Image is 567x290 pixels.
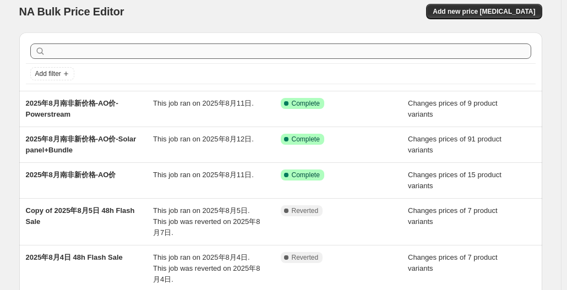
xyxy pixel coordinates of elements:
[153,99,254,107] span: This job ran on 2025年8月11日.
[408,206,498,226] span: Changes prices of 7 product variants
[426,4,542,19] button: Add new price [MEDICAL_DATA]
[408,171,501,190] span: Changes prices of 15 product variants
[408,99,498,118] span: Changes prices of 9 product variants
[26,135,137,154] span: 2025年8月南非新价格-AO价-Solar panel+Bundle
[26,253,123,261] span: 2025年8月4日 48h Flash Sale
[292,206,319,215] span: Reverted
[26,206,135,226] span: Copy of 2025年8月5日 48h Flash Sale
[153,253,260,283] span: This job ran on 2025年8月4日. This job was reverted on 2025年8月4日.
[292,171,320,179] span: Complete
[292,253,319,262] span: Reverted
[19,6,124,18] span: NA Bulk Price Editor
[292,99,320,108] span: Complete
[30,67,74,80] button: Add filter
[26,99,118,118] span: 2025年8月南非新价格-AO价-Powerstream
[153,206,260,237] span: This job ran on 2025年8月5日. This job was reverted on 2025年8月7日.
[408,253,498,272] span: Changes prices of 7 product variants
[153,135,254,143] span: This job ran on 2025年8月12日.
[26,171,116,179] span: 2025年8月南非新价格-AO价
[35,69,61,78] span: Add filter
[408,135,501,154] span: Changes prices of 91 product variants
[153,171,254,179] span: This job ran on 2025年8月11日.
[292,135,320,144] span: Complete
[433,7,535,16] span: Add new price [MEDICAL_DATA]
